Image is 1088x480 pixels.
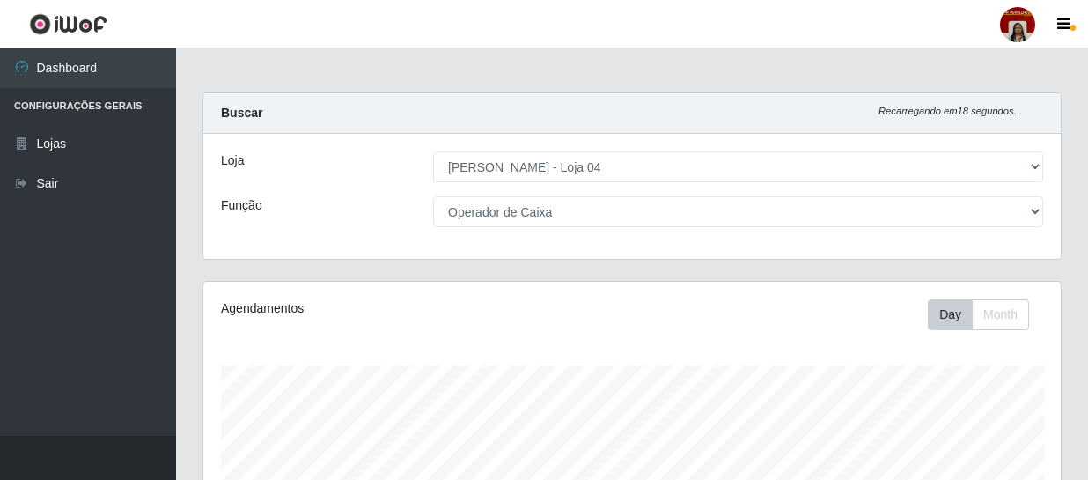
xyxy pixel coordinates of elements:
button: Month [972,299,1029,330]
div: Agendamentos [221,299,548,318]
strong: Buscar [221,106,262,120]
div: Toolbar with button groups [928,299,1043,330]
button: Day [928,299,973,330]
label: Loja [221,151,244,170]
label: Função [221,196,262,215]
img: CoreUI Logo [29,13,107,35]
div: First group [928,299,1029,330]
i: Recarregando em 18 segundos... [878,106,1022,116]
